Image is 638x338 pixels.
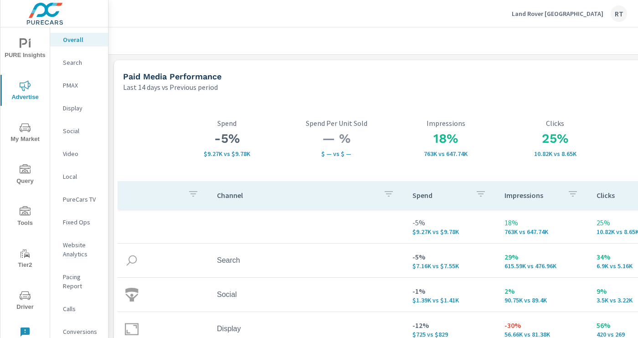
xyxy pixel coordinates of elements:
p: Land Rover [GEOGRAPHIC_DATA] [512,10,603,18]
span: My Market [3,122,47,145]
span: Query [3,164,47,187]
p: Website Analytics [63,240,101,259]
p: Overall [63,35,101,44]
p: 90,749 vs 89,395 [504,296,582,304]
p: 56,657 vs 81,380 [504,331,582,338]
p: Last 14 days vs Previous period [123,82,218,93]
p: $1,388 vs $1,405 [412,296,490,304]
p: Spend Per Unit Sold [282,119,391,127]
div: Pacing Report [50,270,108,293]
p: Impressions [504,191,560,200]
p: 18% [504,217,582,228]
p: Spend [172,119,282,127]
div: PMAX [50,78,108,92]
p: 615,594 vs 476,964 [504,262,582,270]
div: Website Analytics [50,238,108,261]
p: $9,274 vs $9,782 [172,150,282,157]
p: Social [63,126,101,135]
span: Driver [3,290,47,312]
div: RT [611,5,627,22]
p: -5% [412,251,490,262]
h3: 18% [391,131,500,146]
p: Display [63,104,101,113]
p: -5% [412,217,490,228]
div: Overall [50,33,108,47]
div: Social [50,124,108,138]
p: 10,823 vs 8,652 [500,150,610,157]
p: Impressions [391,119,500,127]
span: PURE Insights [3,38,47,61]
p: $725 vs $829 [412,331,490,338]
img: icon-social.svg [125,288,139,302]
p: $7,160 vs $7,548 [412,262,490,270]
div: Local [50,170,108,183]
div: Video [50,147,108,161]
div: Calls [50,302,108,316]
p: Pacing Report [63,272,101,291]
img: icon-search.svg [125,254,139,267]
p: Clicks [500,119,610,127]
p: 2% [504,286,582,296]
h3: 25% [500,131,610,146]
p: Conversions [63,327,101,336]
div: Search [50,56,108,69]
p: PureCars TV [63,195,101,204]
p: PMAX [63,81,101,90]
p: 763K vs 647.74K [391,150,500,157]
p: Spend [412,191,468,200]
p: 29% [504,251,582,262]
p: -30% [504,320,582,331]
img: icon-display.svg [125,322,139,336]
p: Fixed Ops [63,218,101,227]
p: Local [63,172,101,181]
h5: Paid Media Performance [123,72,221,81]
span: Tools [3,206,47,229]
p: $9,274 vs $9,782 [412,228,490,235]
td: Social [210,283,405,306]
h3: — % [282,131,391,146]
td: Search [210,249,405,272]
p: Video [63,149,101,158]
p: Channel [217,191,376,200]
span: Tier2 [3,248,47,270]
div: Display [50,101,108,115]
p: -12% [412,320,490,331]
p: -1% [412,286,490,296]
p: Search [63,58,101,67]
h3: -5% [172,131,282,146]
div: Fixed Ops [50,215,108,229]
p: 763,000 vs 647,739 [504,228,582,235]
p: Calls [63,304,101,313]
p: $ — vs $ — [282,150,391,157]
span: Advertise [3,80,47,103]
div: PureCars TV [50,192,108,206]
